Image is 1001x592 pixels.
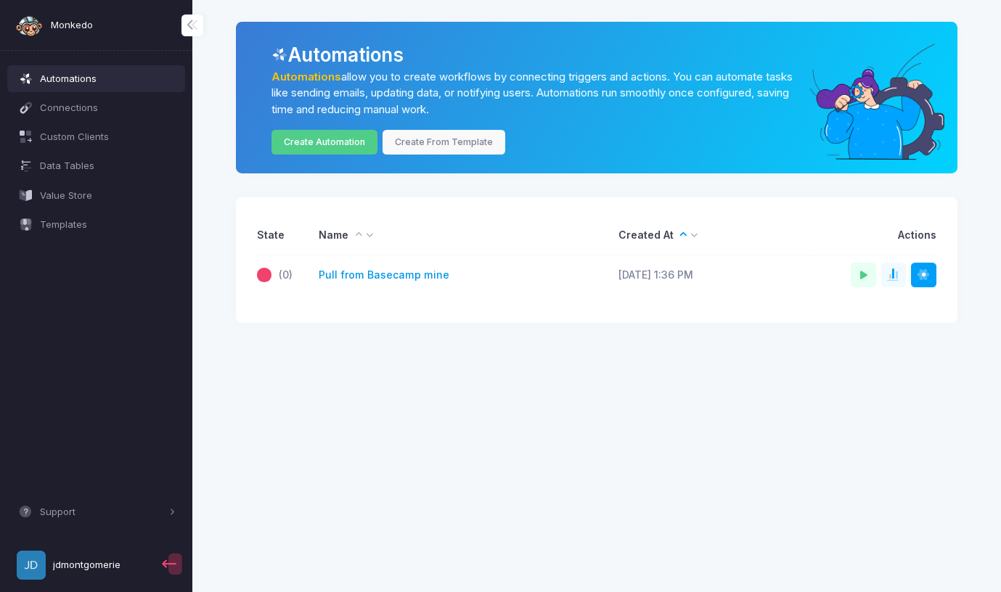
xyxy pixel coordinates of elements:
span: Value Store [40,189,176,203]
div: Automations [271,41,936,69]
a: Monkedo [15,11,93,40]
span: Connections [40,101,176,115]
a: Templates [7,211,186,237]
a: Pull from Basecamp mine [319,268,449,283]
td: [DATE] 1:36 PM [611,255,809,295]
a: Automations [7,65,186,91]
a: Value Store [7,182,186,208]
span: jdmontgomerie [53,558,120,572]
a: Create Automation [271,130,378,155]
div: Created At [618,228,802,243]
p: allow you to create workflows by connecting triggers and actions. You can automate tasks like sen... [271,69,806,118]
span: Support [40,505,166,519]
a: Connections [7,94,186,120]
span: Custom Clients [40,130,176,144]
span: Automations [40,72,176,86]
div: Name [319,228,604,243]
a: jdmontgomerie [7,545,159,586]
span: Data Tables [40,159,176,173]
span: Templates [40,218,176,232]
a: Create From Template [383,130,506,155]
a: Data Tables [7,153,186,179]
img: profile [17,551,46,580]
button: Support [7,499,186,525]
th: State [257,216,311,255]
span: Monkedo [51,18,93,33]
span: (0) [279,268,293,283]
a: Custom Clients [7,124,186,150]
img: monkedo-logo-dark.png [15,11,44,40]
a: Automations [271,70,341,83]
th: Actions [809,216,936,255]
